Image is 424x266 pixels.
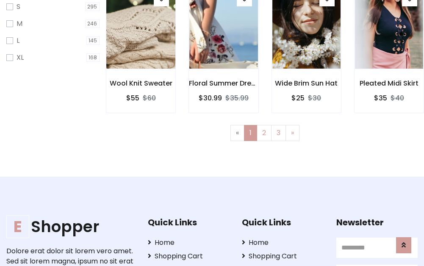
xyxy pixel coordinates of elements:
span: 145 [86,36,100,45]
a: Next [285,125,299,141]
h6: Wide Brim Sun Hat [272,79,341,87]
span: » [291,128,294,138]
label: XL [17,53,24,63]
a: EShopper [6,217,135,236]
label: L [17,36,19,46]
a: 3 [271,125,286,141]
h6: $30.99 [199,94,222,102]
a: Home [242,238,323,248]
a: Shopping Cart [148,251,229,261]
nav: Page navigation [112,125,418,141]
del: $40 [391,93,404,103]
span: 168 [86,53,100,62]
span: E [6,215,29,238]
a: 2 [257,125,272,141]
h6: Pleated Midi Skirt [355,79,424,87]
span: 246 [85,19,100,28]
a: Home [148,238,229,248]
h5: Newsletter [336,217,418,227]
h1: Shopper [6,217,135,236]
del: $30 [308,93,321,103]
del: $35.99 [225,93,249,103]
label: M [17,19,22,29]
del: $60 [143,93,156,103]
span: 295 [85,3,100,11]
a: Shopping Cart [242,251,323,261]
h6: Floral Summer Dress [189,79,258,87]
a: 1 [244,125,257,141]
h6: $25 [291,94,305,102]
h6: Wool Knit Sweater [106,79,175,87]
label: S [17,2,20,12]
h6: $55 [126,94,139,102]
h5: Quick Links [148,217,229,227]
h5: Quick Links [242,217,323,227]
h6: $35 [374,94,387,102]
